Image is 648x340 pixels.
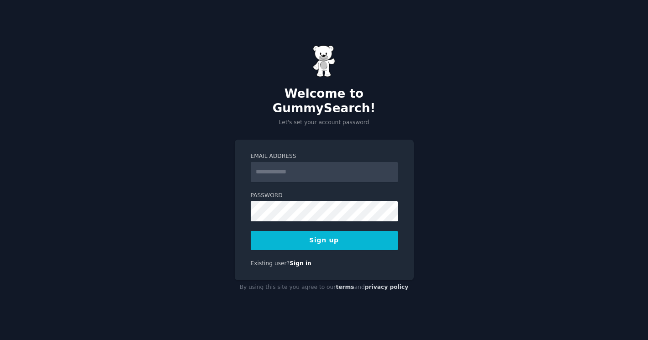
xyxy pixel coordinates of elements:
[235,87,414,115] h2: Welcome to GummySearch!
[235,280,414,295] div: By using this site you agree to our and
[235,119,414,127] p: Let's set your account password
[251,231,398,250] button: Sign up
[251,192,398,200] label: Password
[251,260,290,267] span: Existing user?
[336,284,354,290] a: terms
[365,284,409,290] a: privacy policy
[313,45,336,77] img: Gummy Bear
[251,152,398,161] label: Email Address
[290,260,311,267] a: Sign in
